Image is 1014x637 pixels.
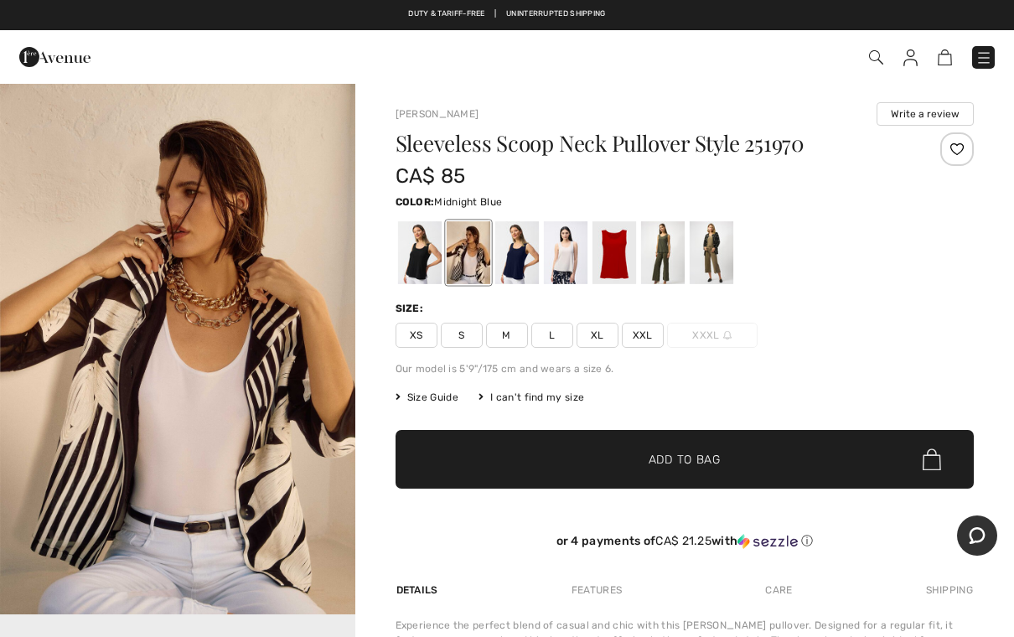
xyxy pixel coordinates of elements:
img: Shopping Bag [938,49,952,65]
img: ring-m.svg [723,331,732,339]
div: Care [751,575,806,605]
span: CA$ 85 [396,164,466,188]
div: Our model is 5'9"/175 cm and wears a size 6. [396,361,975,376]
img: Bag.svg [923,448,941,470]
span: XL [577,323,618,348]
span: L [531,323,573,348]
span: S [441,323,483,348]
div: Avocado [640,221,684,284]
img: Menu [975,49,992,66]
div: I can't find my size [479,390,584,405]
div: or 4 payments ofCA$ 21.25withSezzle Click to learn more about Sezzle [396,534,975,555]
div: Midnight Blue [494,221,538,284]
span: Midnight Blue [434,196,502,208]
span: Add to Bag [649,451,721,469]
div: Moonstone [543,221,587,284]
span: XS [396,323,437,348]
span: XXXL [667,323,758,348]
span: CA$ 21.25 [655,534,711,548]
button: Add to Bag [396,430,975,489]
iframe: Opens a widget where you can chat to one of our agents [957,515,997,557]
img: 1ère Avenue [19,40,91,74]
div: Java [689,221,732,284]
h1: Sleeveless Scoop Neck Pullover Style 251970 [396,132,877,154]
span: Color: [396,196,435,208]
a: [PERSON_NAME] [396,108,479,120]
div: Vanilla 30 [446,221,489,284]
span: Size Guide [396,390,458,405]
div: Radiant red [592,221,635,284]
button: Write a review [877,102,974,126]
div: Shipping [922,575,974,605]
div: or 4 payments of with [396,534,975,549]
img: Search [869,50,883,65]
a: 1ère Avenue [19,48,91,64]
span: M [486,323,528,348]
span: XXL [622,323,664,348]
div: Features [557,575,636,605]
img: Sezzle [737,534,798,549]
div: Details [396,575,442,605]
img: My Info [903,49,918,66]
div: Size: [396,301,427,316]
div: Black [397,221,441,284]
